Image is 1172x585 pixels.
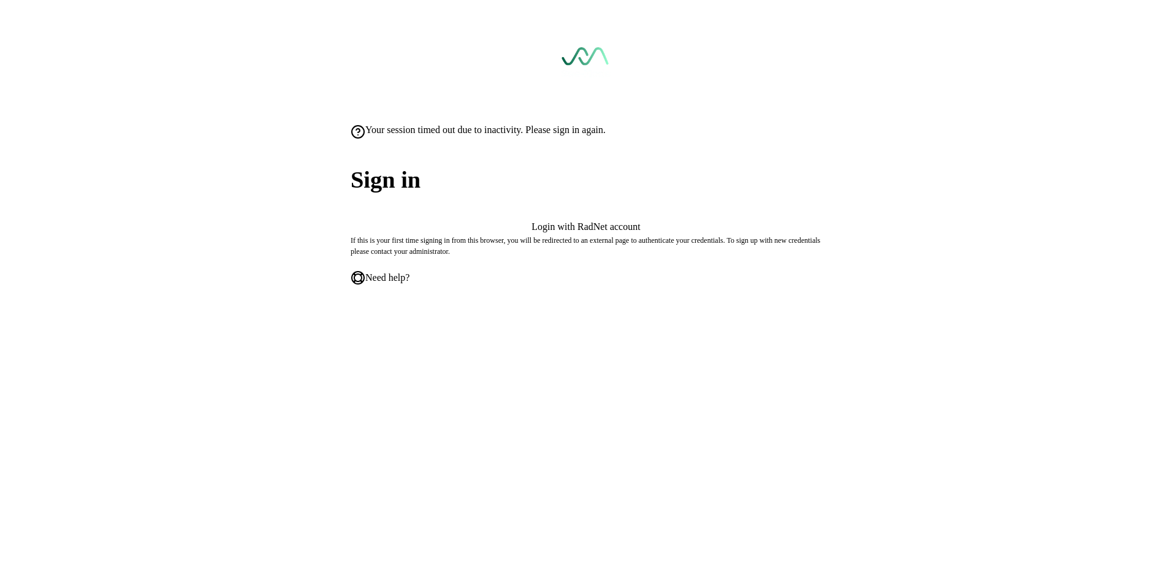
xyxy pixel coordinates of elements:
a: Go to sign in [561,47,611,77]
span: If this is your first time signing in from this browser, you will be redirected to an external pa... [351,236,820,256]
img: See-Mode Logo [561,47,611,77]
span: Your session timed out due to inactivity. Please sign in again. [365,124,606,136]
a: Need help? [351,270,409,285]
span: Sign in [351,162,821,198]
button: Login with RadNet account [351,221,821,232]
